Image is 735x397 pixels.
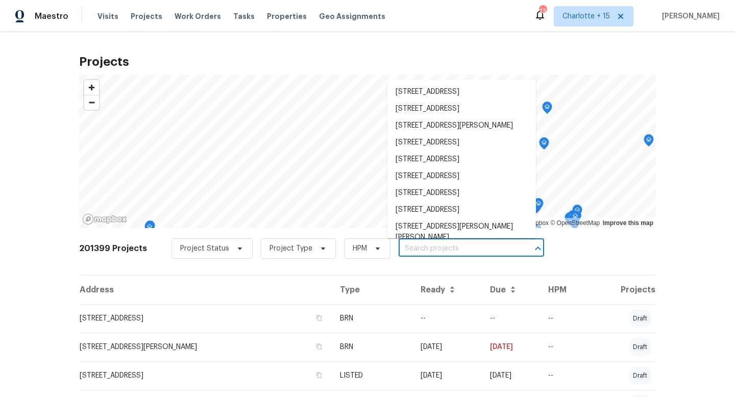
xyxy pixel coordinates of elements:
[482,276,540,304] th: Due
[603,219,653,227] a: Improve this map
[79,75,656,228] canvas: Map
[572,205,582,220] div: Map marker
[562,11,610,21] span: Charlotte + 15
[387,218,536,246] li: [STREET_ADDRESS][PERSON_NAME][PERSON_NAME]
[482,304,540,333] td: --
[387,168,536,185] li: [STREET_ADDRESS]
[542,102,552,117] div: Map marker
[144,221,155,237] div: Map marker
[412,304,482,333] td: --
[79,243,147,254] h2: 201399 Projects
[97,11,118,21] span: Visits
[314,342,324,351] button: Copy Address
[531,241,545,256] button: Close
[571,210,581,226] div: Map marker
[565,212,575,228] div: Map marker
[629,366,651,385] div: draft
[82,213,127,225] a: Mapbox homepage
[145,220,155,236] div: Map marker
[539,6,546,16] div: 234
[482,333,540,361] td: [DATE]
[233,13,255,20] span: Tasks
[387,84,536,101] li: [STREET_ADDRESS]
[314,370,324,380] button: Copy Address
[84,95,99,110] button: Zoom out
[79,276,332,304] th: Address
[412,276,482,304] th: Ready
[533,198,544,214] div: Map marker
[267,11,307,21] span: Properties
[79,361,332,390] td: [STREET_ADDRESS]
[35,11,68,21] span: Maestro
[550,219,600,227] a: OpenStreetMap
[387,117,536,134] li: [STREET_ADDRESS][PERSON_NAME]
[586,276,656,304] th: Projects
[79,333,332,361] td: [STREET_ADDRESS][PERSON_NAME]
[353,243,367,254] span: HPM
[540,276,586,304] th: HPM
[387,185,536,202] li: [STREET_ADDRESS]
[84,80,99,95] button: Zoom in
[79,57,656,67] h2: Projects
[629,309,651,328] div: draft
[482,361,540,390] td: [DATE]
[387,151,536,168] li: [STREET_ADDRESS]
[644,134,654,150] div: Map marker
[332,304,412,333] td: BRN
[332,361,412,390] td: LISTED
[79,304,332,333] td: [STREET_ADDRESS]
[387,134,536,151] li: [STREET_ADDRESS]
[540,361,586,390] td: --
[412,361,482,390] td: [DATE]
[570,211,580,227] div: Map marker
[314,313,324,322] button: Copy Address
[399,241,516,257] input: Search projects
[539,137,549,153] div: Map marker
[658,11,720,21] span: [PERSON_NAME]
[387,202,536,218] li: [STREET_ADDRESS]
[180,243,229,254] span: Project Status
[570,210,580,226] div: Map marker
[332,333,412,361] td: BRN
[332,276,412,304] th: Type
[131,11,162,21] span: Projects
[412,333,482,361] td: [DATE]
[175,11,221,21] span: Work Orders
[319,11,385,21] span: Geo Assignments
[540,333,586,361] td: --
[568,210,578,226] div: Map marker
[566,214,576,230] div: Map marker
[629,338,651,356] div: draft
[387,101,536,117] li: [STREET_ADDRESS]
[269,243,312,254] span: Project Type
[540,304,586,333] td: --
